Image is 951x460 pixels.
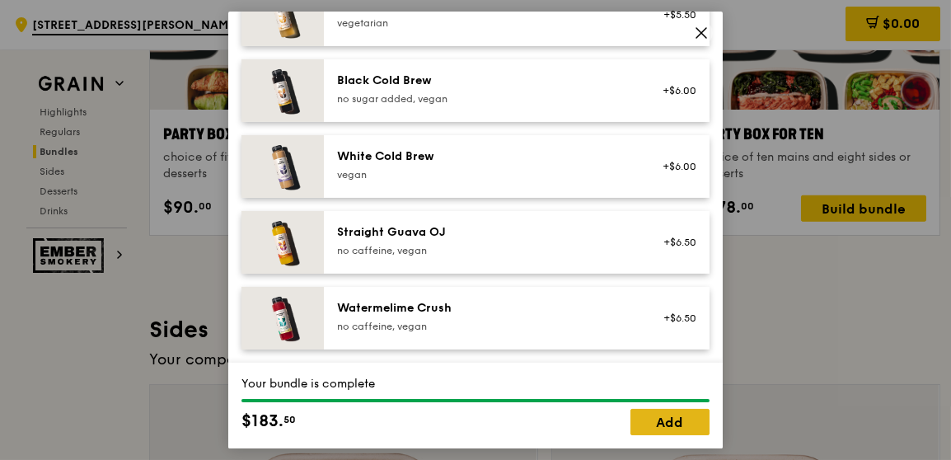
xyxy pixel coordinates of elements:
[653,8,696,21] div: +$5.50
[241,135,324,198] img: daily_normal_HORZ-white-cold-brew.jpg
[337,244,633,257] div: no caffeine, vegan
[241,211,324,274] img: daily_normal_HORZ-straight-guava-OJ.jpg
[337,148,633,165] div: White Cold Brew
[337,224,633,241] div: Straight Guava OJ
[630,409,710,435] a: Add
[653,84,696,97] div: +$6.00
[653,160,696,173] div: +$6.00
[337,168,633,181] div: vegan
[241,376,710,392] div: Your bundle is complete
[337,300,633,317] div: Watermelime Crush
[337,73,633,89] div: Black Cold Brew
[241,59,324,122] img: daily_normal_HORZ-black-cold-brew.jpg
[337,92,633,106] div: no sugar added, vegan
[337,16,633,30] div: vegetarian
[241,409,283,434] span: $183.
[241,287,324,350] img: daily_normal_HORZ-watermelime-crush.jpg
[337,320,633,333] div: no caffeine, vegan
[653,236,696,249] div: +$6.50
[653,312,696,325] div: +$6.50
[283,413,296,426] span: 50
